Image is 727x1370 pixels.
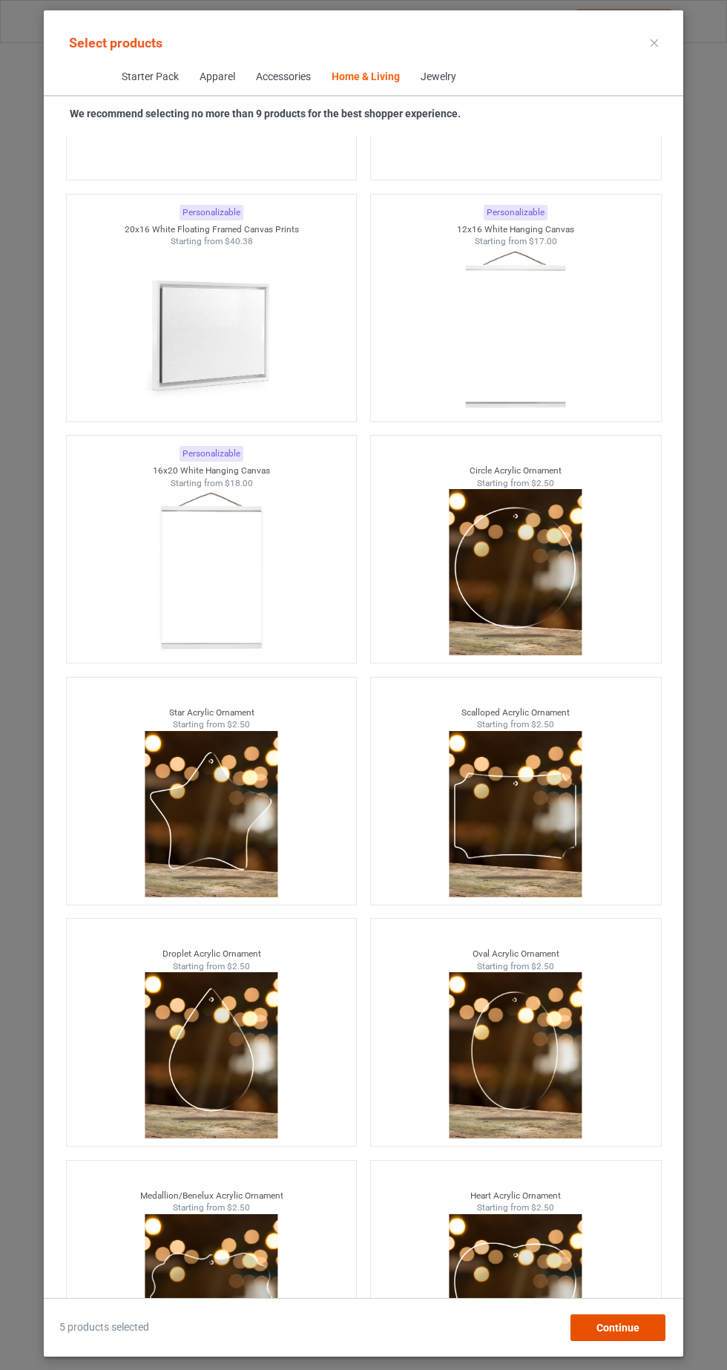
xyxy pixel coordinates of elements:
[111,59,188,95] span: Starter Pack
[531,1202,554,1213] span: $2.50
[420,70,455,85] div: Jewelry
[449,731,582,897] img: scalloped-thumbnail.png
[180,446,243,462] div: Personalizable
[529,236,557,246] span: $17.00
[224,236,252,246] span: $40.38
[596,1322,639,1334] span: Continue
[531,478,554,488] span: $2.50
[371,465,661,477] div: Circle Acrylic Ornament
[67,1190,357,1202] div: Medallion/Benelux Acrylic Ornament
[67,1202,357,1214] div: Starting from
[331,70,399,85] div: Home & Living
[371,223,661,236] div: 12x16 White Hanging Canvas
[67,235,357,248] div: Starting from
[70,108,461,119] strong: We recommend selecting no more than 9 products for the best shopper experience.
[371,948,661,960] div: Oval Acrylic Ornament
[227,961,250,971] span: $2.50
[67,707,357,719] div: Star Acrylic Ornament
[449,489,582,655] img: circle-thumbnail.png
[69,35,162,50] span: Select products
[145,248,277,414] img: regular.jpg
[67,477,357,490] div: Starting from
[371,1190,661,1202] div: Heart Acrylic Ornament
[371,477,661,490] div: Starting from
[199,70,234,85] div: Apparel
[67,948,357,960] div: Droplet Acrylic Ornament
[531,961,554,971] span: $2.50
[255,70,310,85] div: Accessories
[484,205,547,220] div: Personalizable
[227,719,250,730] span: $2.50
[371,1202,661,1214] div: Starting from
[531,719,554,730] span: $2.50
[224,478,252,488] span: $18.00
[145,731,277,897] img: star-thumbnail.png
[67,960,357,973] div: Starting from
[570,1314,665,1341] div: Continue
[145,489,277,655] img: regular.jpg
[67,223,357,236] div: 20x16 White Floating Framed Canvas Prints
[180,205,243,220] div: Personalizable
[67,465,357,477] div: 16x20 White Hanging Canvas
[371,707,661,719] div: Scalloped Acrylic Ornament
[227,1202,250,1213] span: $2.50
[59,1320,149,1335] span: 5 products selected
[371,960,661,973] div: Starting from
[449,248,582,414] img: regular.jpg
[145,972,277,1138] img: drop-thumbnail.png
[449,972,582,1138] img: oval-thumbnail.png
[67,718,357,731] div: Starting from
[371,235,661,248] div: Starting from
[371,718,661,731] div: Starting from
